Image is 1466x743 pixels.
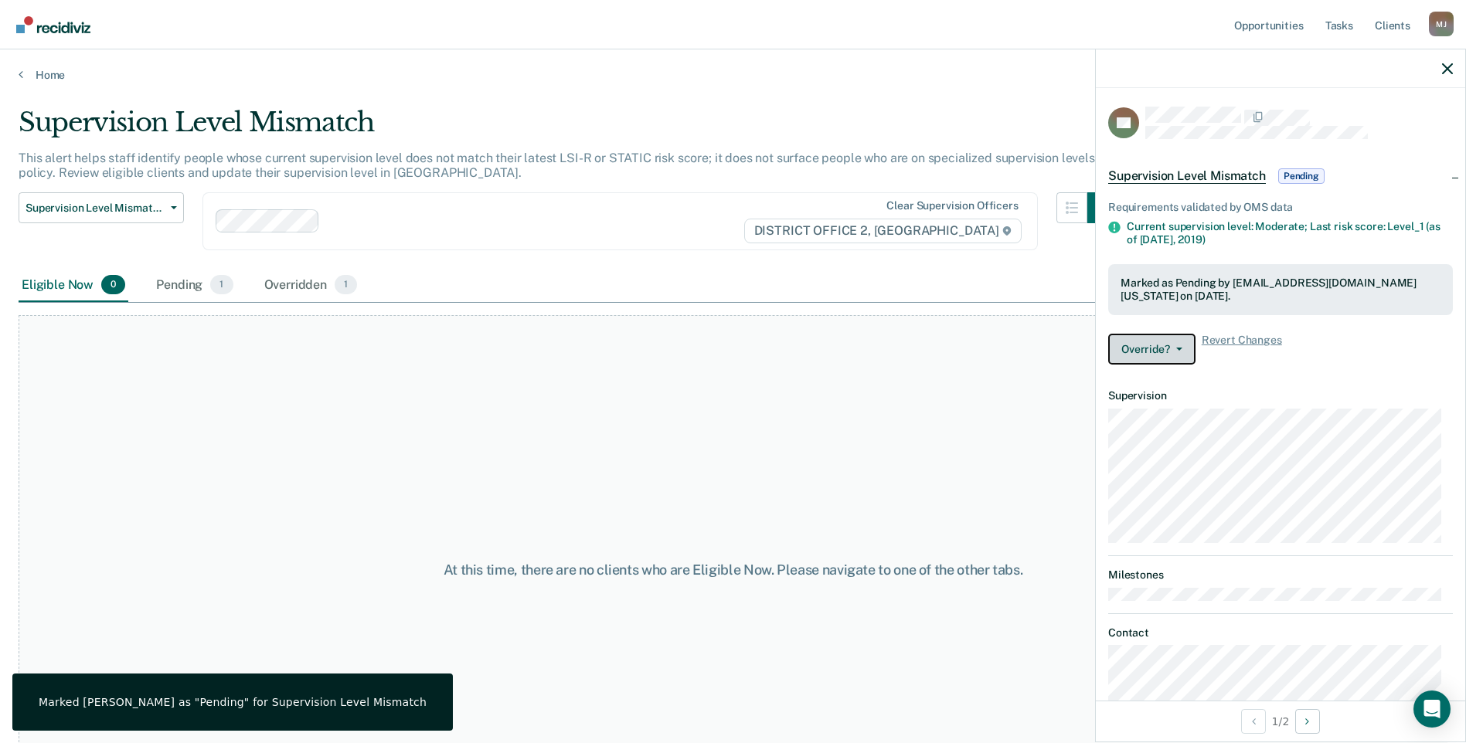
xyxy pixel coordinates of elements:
[19,151,1112,180] p: This alert helps staff identify people whose current supervision level does not match their lates...
[335,275,357,295] span: 1
[101,275,125,295] span: 0
[1429,12,1454,36] button: Profile dropdown button
[39,695,427,709] div: Marked [PERSON_NAME] as "Pending" for Supervision Level Mismatch
[1241,709,1266,734] button: Previous Opportunity
[376,561,1090,578] div: At this time, there are no clients who are Eligible Now. Please navigate to one of the other tabs.
[19,68,1447,82] a: Home
[19,107,1118,151] div: Supervision Level Mismatch
[1127,220,1453,246] div: Current supervision level: Moderate; Last risk score: Level_1 (as of [DATE],
[19,269,128,303] div: Eligible Now
[1295,709,1320,734] button: Next Opportunity
[153,269,236,303] div: Pending
[744,219,1022,243] span: DISTRICT OFFICE 2, [GEOGRAPHIC_DATA]
[1413,690,1451,728] div: Open Intercom Messenger
[1108,201,1453,214] div: Requirements validated by OMS data
[1108,568,1453,582] dt: Milestones
[1108,334,1196,365] button: Override?
[886,199,1018,212] div: Clear supervision officers
[1429,12,1454,36] div: M J
[1096,151,1465,201] div: Supervision Level MismatchPending
[1121,277,1440,303] div: Marked as Pending by [EMAIL_ADDRESS][DOMAIN_NAME][US_STATE] on [DATE].
[1202,334,1282,365] span: Revert Changes
[1096,701,1465,741] div: 1 / 2
[1108,626,1453,640] dt: Contact
[26,202,165,215] span: Supervision Level Mismatch
[1108,389,1453,402] dt: Supervision
[261,269,361,303] div: Overridden
[1278,168,1325,184] span: Pending
[1108,168,1266,184] span: Supervision Level Mismatch
[1178,233,1205,246] span: 2019)
[210,275,233,295] span: 1
[16,16,90,33] img: Recidiviz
